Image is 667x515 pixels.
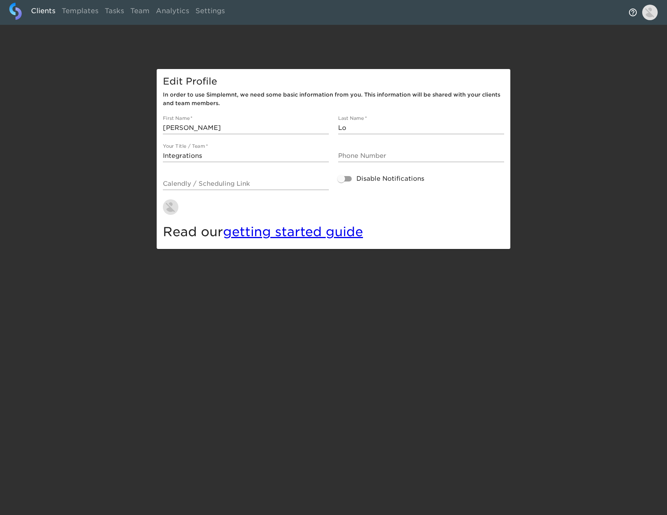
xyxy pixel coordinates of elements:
[59,3,102,22] a: Templates
[9,3,22,20] img: logo
[338,116,367,121] label: Last Name
[163,199,178,215] img: AAuE7mBAMVP-QLKT0UxcRMlKCJ_3wrhyfoDdiz0wNcS2
[158,195,183,219] button: Change Profile Picture
[223,224,363,239] a: getting started guide
[163,224,504,240] h4: Read our
[102,3,127,22] a: Tasks
[356,174,424,183] span: Disable Notifications
[153,3,192,22] a: Analytics
[163,116,193,121] label: First Name
[163,75,504,88] h5: Edit Profile
[642,5,658,20] img: Profile
[192,3,228,22] a: Settings
[127,3,153,22] a: Team
[28,3,59,22] a: Clients
[163,144,208,149] label: Your Title / Team
[624,3,642,22] button: notifications
[163,91,504,108] h6: In order to use Simplemnt, we need some basic information from you. This information will be shar...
